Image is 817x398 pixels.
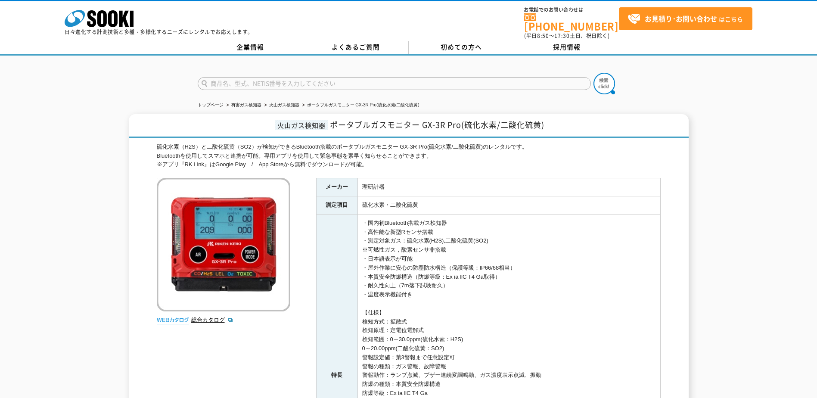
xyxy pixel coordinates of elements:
img: ポータブルガスモニター GX-3R Pro(硫化水素/二酸化硫黄) [157,178,290,311]
img: webカタログ [157,316,189,324]
span: 初めての方へ [441,42,482,52]
a: 企業情報 [198,41,303,54]
th: 測定項目 [316,196,357,215]
strong: お見積り･お問い合わせ [645,13,717,24]
th: メーカー [316,178,357,196]
p: 日々進化する計測技術と多種・多様化するニーズにレンタルでお応えします。 [65,29,253,34]
span: (平日 ～ 土日、祝日除く) [524,32,609,40]
a: 火山ガス検知器 [269,103,299,107]
input: 商品名、型式、NETIS番号を入力してください [198,77,591,90]
span: ポータブルガスモニター GX-3R Pro(硫化水素/二酸化硫黄) [330,119,544,131]
span: お電話でのお問い合わせは [524,7,619,12]
div: 硫化水素（H2S）と二酸化硫黄（SO2）が検知ができるBluetooth搭載のポータブルガスモニター GX-3R Pro(硫化水素/二酸化硫黄)のレンタルです。 Bluetoothを使用してスマ... [157,143,661,169]
span: 17:30 [554,32,570,40]
a: 初めての方へ [409,41,514,54]
img: btn_search.png [593,73,615,94]
span: 8:50 [537,32,549,40]
a: 採用情報 [514,41,620,54]
td: 硫化水素・二酸化硫黄 [357,196,660,215]
a: 有害ガス検知器 [231,103,261,107]
a: トップページ [198,103,224,107]
a: [PHONE_NUMBER] [524,13,619,31]
a: お見積り･お問い合わせはこちら [619,7,752,30]
td: 理研計器 [357,178,660,196]
li: ポータブルガスモニター GX-3R Pro(硫化水素/二酸化硫黄) [301,101,419,110]
span: はこちら [628,12,743,25]
a: よくあるご質問 [303,41,409,54]
a: 総合カタログ [191,317,233,323]
span: 火山ガス検知器 [275,120,328,130]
